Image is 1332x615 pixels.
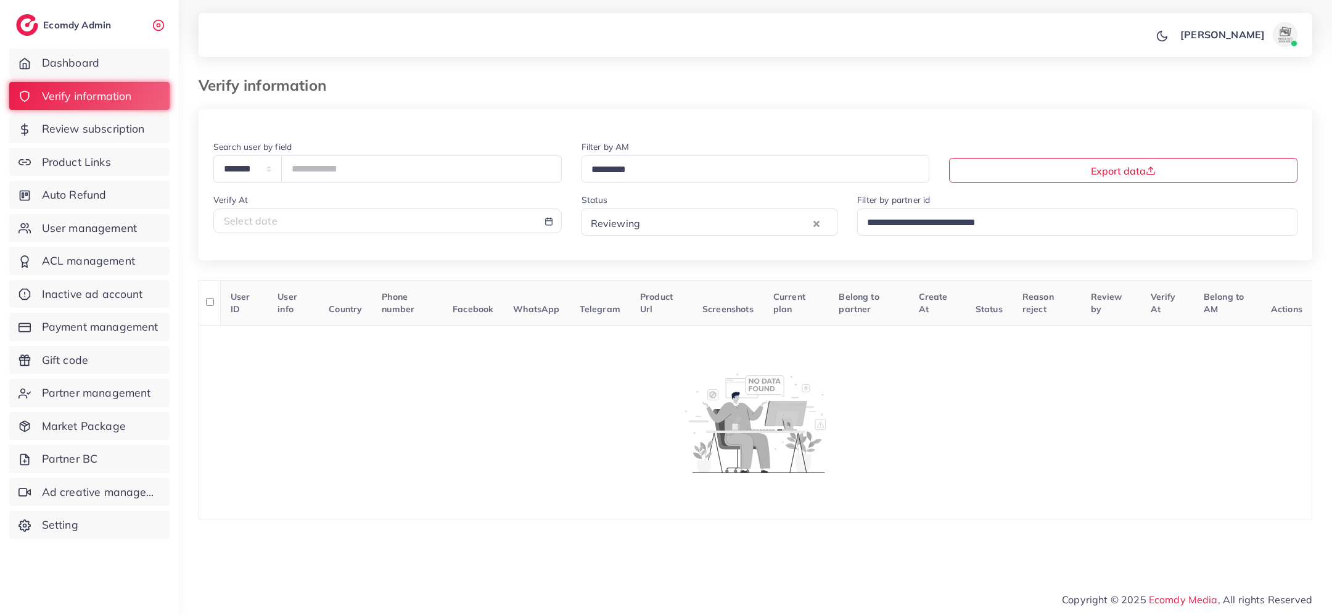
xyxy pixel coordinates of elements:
[1151,291,1176,315] span: Verify At
[9,346,170,374] a: Gift code
[213,194,248,206] label: Verify At
[949,158,1297,183] button: Export data
[976,303,1003,315] span: Status
[702,303,754,315] span: Screenshots
[582,155,930,182] div: Search for option
[1091,165,1156,177] span: Export data
[9,247,170,275] a: ACL management
[773,291,805,315] span: Current plan
[42,187,107,203] span: Auto Refund
[9,148,170,176] a: Product Links
[857,208,1297,235] div: Search for option
[277,291,297,315] span: User info
[582,208,838,235] div: Search for option
[1180,27,1265,42] p: [PERSON_NAME]
[9,313,170,341] a: Payment management
[42,121,145,137] span: Review subscription
[588,214,643,233] span: Reviewing
[1149,593,1218,606] a: Ecomdy Media
[582,194,608,206] label: Status
[42,385,151,401] span: Partner management
[42,154,111,170] span: Product Links
[42,220,137,236] span: User management
[199,76,336,94] h3: Verify information
[42,286,143,302] span: Inactive ad account
[9,181,170,209] a: Auto Refund
[9,511,170,539] a: Setting
[582,141,630,153] label: Filter by AM
[640,291,673,315] span: Product Url
[42,253,135,269] span: ACL management
[863,213,1281,233] input: Search for option
[42,418,126,434] span: Market Package
[382,291,414,315] span: Phone number
[42,88,132,104] span: Verify information
[1271,303,1302,315] span: Actions
[42,451,98,467] span: Partner BC
[16,14,38,36] img: logo
[9,478,170,506] a: Ad creative management
[42,517,78,533] span: Setting
[644,213,810,233] input: Search for option
[42,55,99,71] span: Dashboard
[43,19,114,31] h2: Ecomdy Admin
[839,291,879,315] span: Belong to partner
[42,352,88,368] span: Gift code
[685,372,826,473] img: No account
[580,303,620,315] span: Telegram
[224,215,277,227] span: Select date
[9,379,170,407] a: Partner management
[513,303,559,315] span: WhatsApp
[9,49,170,77] a: Dashboard
[213,141,292,153] label: Search user by field
[919,291,948,315] span: Create At
[1204,291,1244,315] span: Belong to AM
[329,303,362,315] span: Country
[453,303,493,315] span: Facebook
[9,412,170,440] a: Market Package
[9,280,170,308] a: Inactive ad account
[9,445,170,473] a: Partner BC
[16,14,114,36] a: logoEcomdy Admin
[1174,22,1302,47] a: [PERSON_NAME]avatar
[1062,592,1312,607] span: Copyright © 2025
[42,484,160,500] span: Ad creative management
[231,291,250,315] span: User ID
[857,194,930,206] label: Filter by partner id
[1022,291,1054,315] span: Reason reject
[9,115,170,143] a: Review subscription
[1273,22,1297,47] img: avatar
[813,216,820,230] button: Clear Selected
[1218,592,1312,607] span: , All rights Reserved
[1091,291,1122,315] span: Review by
[42,319,158,335] span: Payment management
[587,160,914,180] input: Search for option
[9,214,170,242] a: User management
[9,82,170,110] a: Verify information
